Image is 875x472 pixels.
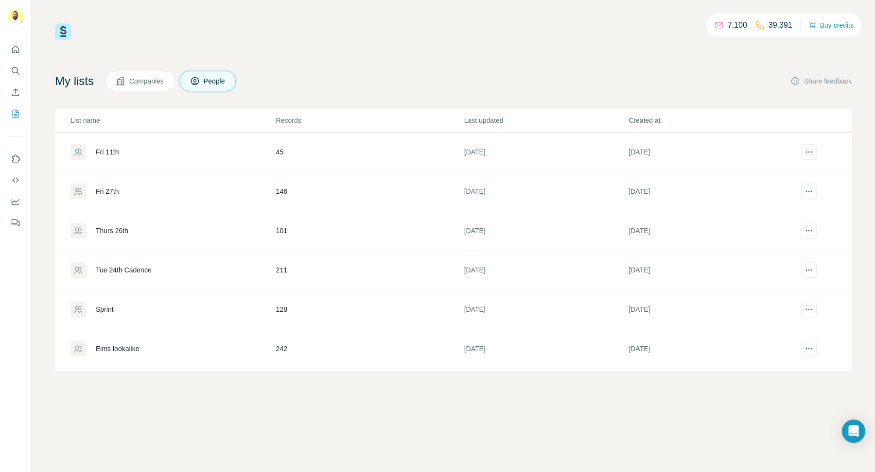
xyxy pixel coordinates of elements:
[628,133,793,172] td: [DATE]
[96,265,152,275] div: Tue 24th Cadence
[8,105,23,122] button: My lists
[842,420,865,443] div: Open Intercom Messenger
[55,23,71,40] img: Surfe Logo
[8,84,23,101] button: Enrich CSV
[801,302,817,317] button: actions
[629,116,792,125] p: Created at
[464,369,629,408] td: [DATE]
[801,341,817,356] button: actions
[8,10,23,25] img: Avatar
[8,62,23,80] button: Search
[276,290,464,329] td: 128
[276,133,464,172] td: 45
[464,329,629,369] td: [DATE]
[8,41,23,58] button: Quick start
[464,133,629,172] td: [DATE]
[628,290,793,329] td: [DATE]
[8,171,23,189] button: Use Surfe API
[464,172,629,211] td: [DATE]
[801,262,817,278] button: actions
[276,172,464,211] td: 146
[628,329,793,369] td: [DATE]
[808,18,854,32] button: Buy credits
[801,223,817,238] button: actions
[276,329,464,369] td: 242
[769,19,792,31] p: 39,391
[628,172,793,211] td: [DATE]
[96,344,139,354] div: Eims lookalike
[8,193,23,210] button: Dashboard
[96,147,119,157] div: Fri 11th
[96,304,114,314] div: Sprint
[96,226,128,236] div: Thurs 26th
[129,76,165,86] span: Companies
[790,76,852,86] button: Share feedback
[801,144,817,160] button: actions
[204,76,226,86] span: People
[276,116,463,125] p: Records
[464,116,628,125] p: Last updated
[628,211,793,251] td: [DATE]
[276,251,464,290] td: 211
[276,369,464,408] td: 39
[96,186,119,196] div: Fri 27th
[801,184,817,199] button: actions
[70,116,275,125] p: List name
[8,150,23,168] button: Use Surfe on LinkedIn
[464,290,629,329] td: [DATE]
[464,211,629,251] td: [DATE]
[728,19,747,31] p: 7,100
[8,214,23,232] button: Feedback
[628,251,793,290] td: [DATE]
[464,251,629,290] td: [DATE]
[628,369,793,408] td: [DATE]
[276,211,464,251] td: 101
[55,73,94,89] h4: My lists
